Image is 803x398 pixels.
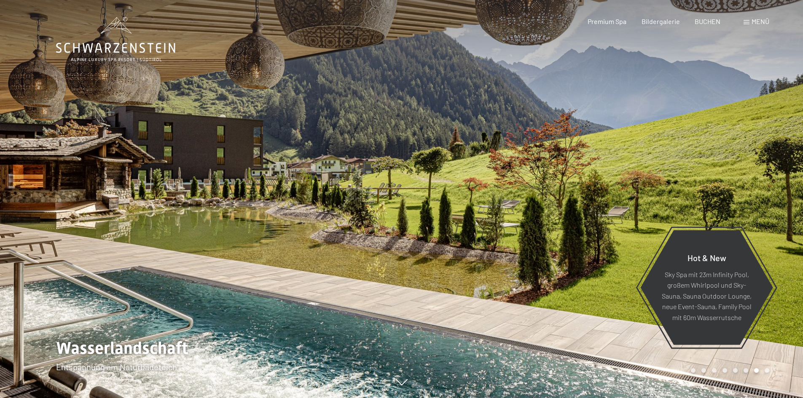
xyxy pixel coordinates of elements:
span: Hot & New [688,252,726,262]
span: Menü [752,17,769,25]
div: Carousel Page 8 [765,368,769,373]
a: Hot & New Sky Spa mit 23m Infinity Pool, großem Whirlpool und Sky-Sauna, Sauna Outdoor Lounge, ne... [640,230,773,345]
a: Bildergalerie [642,17,680,25]
div: Carousel Page 4 [722,368,727,373]
a: BUCHEN [695,17,720,25]
div: Carousel Page 2 [701,368,706,373]
div: Carousel Page 1 [691,368,696,373]
div: Carousel Page 6 [744,368,748,373]
div: Carousel Page 5 [733,368,738,373]
p: Sky Spa mit 23m Infinity Pool, großem Whirlpool und Sky-Sauna, Sauna Outdoor Lounge, neue Event-S... [661,269,752,323]
div: Carousel Page 3 [712,368,717,373]
div: Carousel Page 7 (Current Slide) [754,368,759,373]
a: Premium Spa [588,17,626,25]
div: Carousel Pagination [688,368,769,373]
